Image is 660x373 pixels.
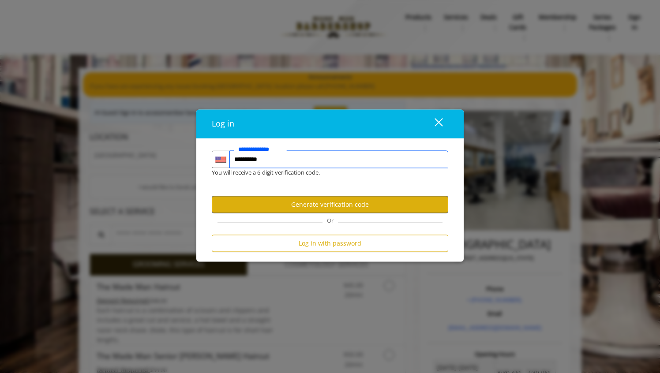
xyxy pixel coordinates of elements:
[212,151,229,168] div: Country
[322,217,338,225] span: Or
[212,235,448,252] button: Log in with password
[205,168,442,178] div: You will receive a 6-digit verification code.
[212,119,234,129] span: Log in
[212,196,448,213] button: Generate verification code
[424,117,442,131] div: close dialog
[418,115,448,133] button: close dialog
